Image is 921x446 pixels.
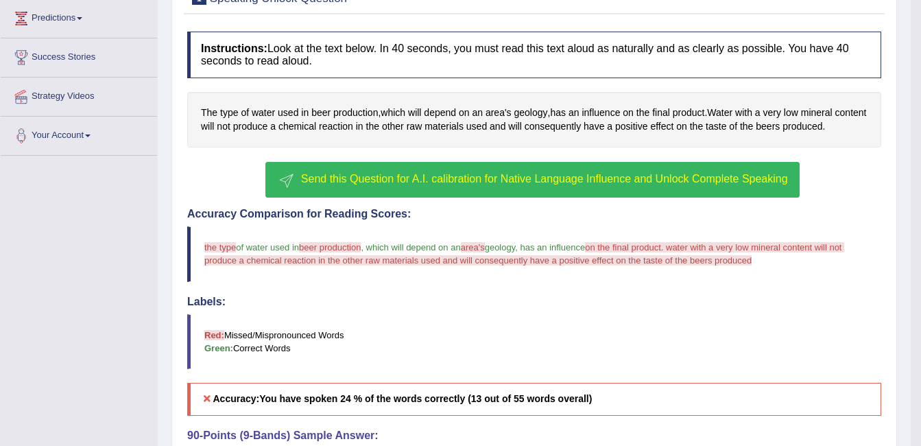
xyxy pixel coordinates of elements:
[466,119,487,134] span: Click to see word definition
[636,106,649,120] span: Click to see word definition
[204,330,224,340] b: Red:
[673,106,705,120] span: Click to see word definition
[490,119,505,134] span: Click to see word definition
[407,119,422,134] span: Click to see word definition
[241,106,249,120] span: Click to see word definition
[187,430,881,442] h4: 90-Points (9-Bands) Sample Answer:
[187,383,881,415] h5: Accuracy:
[220,106,238,120] span: Click to see word definition
[233,119,268,134] span: Click to see word definition
[424,119,464,134] span: Click to see word definition
[270,119,276,134] span: Click to see word definition
[650,119,673,134] span: Click to see word definition
[187,296,881,308] h4: Labels:
[525,119,582,134] span: Click to see word definition
[756,119,780,134] span: Click to see word definition
[801,106,833,120] span: Click to see word definition
[301,106,309,120] span: Click to see word definition
[361,242,460,253] span: , which will depend on an
[735,106,752,120] span: Click to see word definition
[259,393,592,404] b: You have spoken 24 % of the words correctly (13 out of 55 words overall)
[1,78,157,112] a: Strategy Videos
[217,119,230,134] span: Click to see word definition
[784,106,798,120] span: Click to see word definition
[187,32,881,78] h4: Look at the text below. In 40 seconds, you must read this text aloud as naturally and as clearly ...
[201,119,214,134] span: Click to see word definition
[201,106,217,120] span: Click to see word definition
[690,119,703,134] span: Click to see word definition
[514,106,548,120] span: Click to see word definition
[569,106,579,120] span: Click to see word definition
[187,208,881,220] h4: Accuracy Comparison for Reading Scores:
[187,314,881,369] blockquote: Missed/Mispronounced Words Correct Words
[486,106,512,120] span: Click to see word definition
[740,119,753,134] span: Click to see word definition
[706,119,726,134] span: Click to see word definition
[763,106,781,120] span: Click to see word definition
[187,92,881,148] div: , , . .
[729,119,737,134] span: Click to see word definition
[835,106,867,120] span: Click to see word definition
[299,242,361,253] span: beer production
[459,106,470,120] span: Click to see word definition
[623,106,634,120] span: Click to see word definition
[755,106,761,120] span: Click to see word definition
[265,162,799,198] button: Send this Question for A.I. calibration for Native Language Influence and Unlock Complete Speaking
[382,119,404,134] span: Click to see word definition
[584,119,604,134] span: Click to see word definition
[311,106,331,120] span: Click to see word definition
[278,106,298,120] span: Click to see word definition
[485,242,516,253] span: geology
[676,119,687,134] span: Click to see word definition
[366,119,379,134] span: Click to see word definition
[319,119,353,134] span: Click to see word definition
[461,242,485,253] span: area's
[301,173,788,185] span: Send this Question for A.I. calibration for Native Language Influence and Unlock Complete Speaking
[333,106,378,120] span: Click to see word definition
[582,106,620,120] span: Click to see word definition
[204,242,236,253] span: the type
[652,106,670,120] span: Click to see word definition
[408,106,421,120] span: Click to see word definition
[424,106,456,120] span: Click to see word definition
[515,242,518,253] span: ,
[607,119,612,134] span: Click to see word definition
[521,242,586,253] span: has an influence
[782,119,822,134] span: Click to see word definition
[1,117,157,151] a: Your Account
[236,242,299,253] span: of water used in
[472,106,483,120] span: Click to see word definition
[204,343,233,353] b: Green:
[381,106,405,120] span: Click to see word definition
[508,119,521,134] span: Click to see word definition
[615,119,647,134] span: Click to see word definition
[1,38,157,73] a: Success Stories
[278,119,316,134] span: Click to see word definition
[252,106,275,120] span: Click to see word definition
[356,119,363,134] span: Click to see word definition
[707,106,732,120] span: Click to see word definition
[201,43,267,54] b: Instructions:
[550,106,566,120] span: Click to see word definition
